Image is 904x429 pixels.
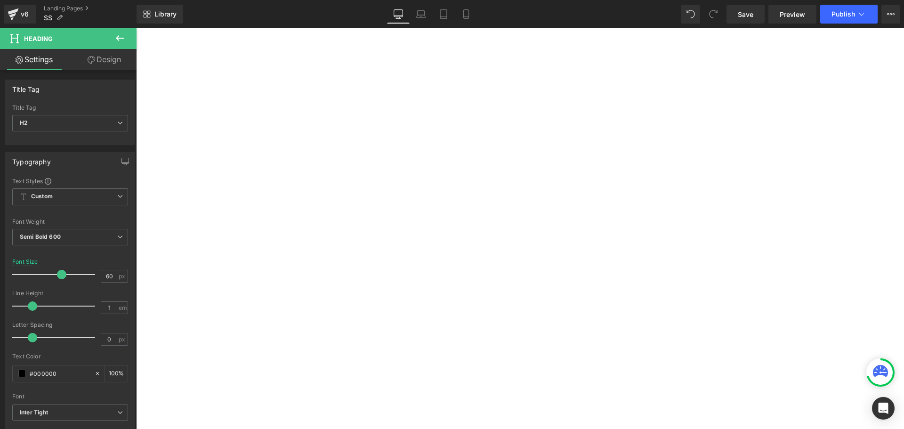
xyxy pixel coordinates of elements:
a: v6 [4,5,36,24]
div: Title Tag [12,105,128,111]
a: Mobile [455,5,477,24]
div: Open Intercom Messenger [872,397,895,420]
b: Custom [31,193,53,201]
span: px [119,336,127,342]
span: Preview [780,9,805,19]
span: Heading [24,35,53,42]
a: Desktop [387,5,410,24]
span: px [119,273,127,279]
span: Library [154,10,177,18]
a: Design [70,49,138,70]
input: Color [30,368,90,379]
span: em [119,305,127,311]
div: Typography [12,153,51,166]
a: New Library [137,5,183,24]
div: Title Tag [12,80,40,93]
div: Font [12,393,128,400]
button: Redo [704,5,723,24]
span: SS [44,14,52,22]
a: Landing Pages [44,5,137,12]
button: Undo [681,5,700,24]
button: More [881,5,900,24]
a: Preview [768,5,816,24]
div: Font Weight [12,219,128,225]
div: % [105,365,128,382]
div: Text Color [12,353,128,360]
b: Semi Bold 600 [20,233,61,240]
a: Tablet [432,5,455,24]
span: Save [738,9,753,19]
button: Publish [820,5,878,24]
div: v6 [19,8,31,20]
span: Publish [831,10,855,18]
div: Text Styles [12,177,128,185]
a: Laptop [410,5,432,24]
i: Inter Tight [20,409,48,417]
div: Letter Spacing [12,322,128,328]
div: Font Size [12,259,38,265]
b: H2 [20,119,28,126]
div: Line Height [12,290,128,297]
